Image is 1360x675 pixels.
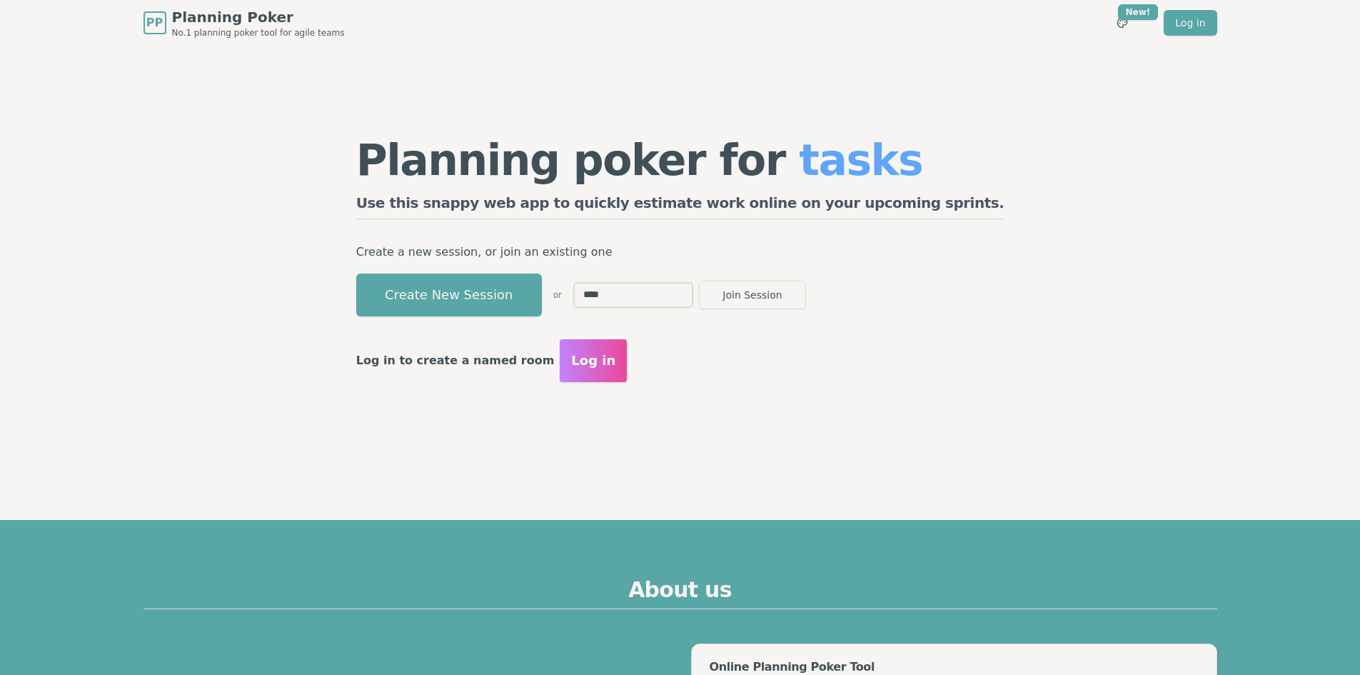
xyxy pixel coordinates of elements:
[143,577,1217,609] h2: About us
[356,193,1004,219] h2: Use this snappy web app to quickly estimate work online on your upcoming sprints.
[172,27,345,39] span: No.1 planning poker tool for agile teams
[709,661,1199,673] div: Online Planning Poker Tool
[356,139,1004,181] h1: Planning poker for
[172,7,345,27] span: Planning Poker
[356,274,542,316] button: Create New Session
[1164,10,1217,36] a: Log in
[143,7,345,39] a: PPPlanning PokerNo.1 planning poker tool for agile teams
[571,351,615,371] span: Log in
[553,289,562,301] span: or
[356,351,555,371] p: Log in to create a named room
[1118,4,1159,20] div: New!
[1109,10,1135,36] button: New!
[699,281,806,309] button: Join Session
[560,339,627,382] button: Log in
[799,135,922,185] span: tasks
[356,242,1004,262] p: Create a new session, or join an existing one
[146,14,163,31] span: PP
